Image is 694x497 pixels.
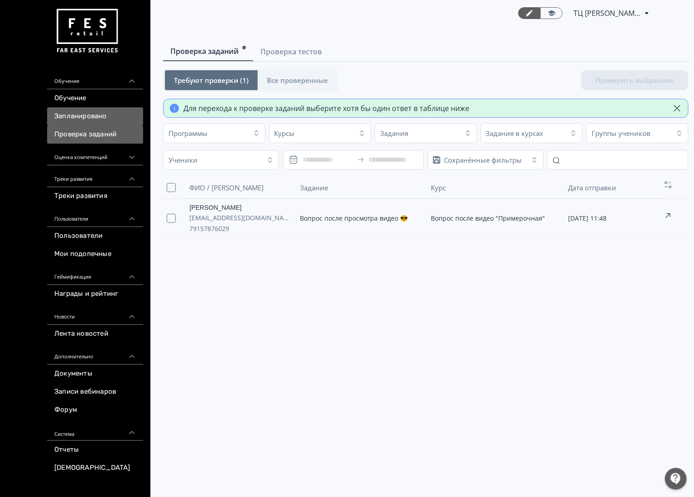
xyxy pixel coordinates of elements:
[540,7,563,19] a: Переключиться в режим ученика
[47,343,143,365] div: Дополнительно
[47,325,143,343] a: Лента новостей
[300,214,408,222] span: Вопрос после просмотра видео 😎
[47,89,143,107] a: Обучение
[574,8,641,19] span: ТЦ Макси Тула CR 6512173
[375,123,477,143] button: Задания
[165,70,258,90] button: Требуют проверки (1)
[380,129,408,138] div: Задания
[47,263,143,285] div: Геймификация
[568,214,607,222] span: [DATE] 11:48
[260,46,322,57] span: Проверка тестов
[47,365,143,383] a: Документы
[296,199,428,238] td: Вопрос после просмотра видео 😎
[163,123,265,143] button: Программы
[444,155,522,164] div: Сохранённые фильтры
[47,383,143,401] a: Записи вебинаров
[47,125,143,144] a: Проверка заданий
[431,181,448,194] button: Курс
[47,441,143,459] a: Отчеты
[54,5,120,57] img: https://files.teachbase.ru/system/account/57463/logo/medium-936fc5084dd2c598f50a98b9cbe0469a.png
[47,144,143,165] div: Оценка компетенций
[275,129,295,138] div: Курсы
[428,199,565,238] td: Вопрос после видео "Примерочная"
[47,245,143,263] a: Мои подопечные
[189,223,292,234] span: 79157876029
[568,181,618,194] button: Дата отправки
[47,107,143,125] a: Запланировано
[47,165,143,187] div: Треки развития
[431,214,545,222] span: Вопрос после видео "Примерочная"
[189,183,264,192] span: ФИО / [PERSON_NAME]
[47,68,143,89] div: Обучение
[300,183,328,192] span: Задание
[189,181,265,194] button: ФИО / [PERSON_NAME]
[269,123,371,143] button: Курсы
[169,129,207,138] div: Программы
[431,183,446,192] span: Курс
[47,285,143,303] a: Награды и рейтинг
[169,155,198,164] div: Ученики
[581,70,689,90] button: Проверить выбранное
[47,205,143,227] div: Пользователи
[428,150,544,170] button: Сохранённые фильтры
[486,129,544,138] div: Задания в курсах
[47,227,143,245] a: Пользователи
[183,103,469,114] div: Для перехода к проверке заданий выберите хотя бы один ответ в таблице ниже
[47,401,143,419] a: Форум
[267,76,328,85] span: Все проверенные
[586,123,689,143] button: Группы учеников
[300,181,330,194] button: Задание
[189,203,292,212] a: [PERSON_NAME]
[258,70,337,90] button: Все проверенные
[481,123,583,143] button: Задания в курсах
[568,183,616,192] span: Дата отправки
[189,212,292,223] span: [EMAIL_ADDRESS][DOMAIN_NAME]
[47,187,143,205] a: Треки развития
[47,419,143,441] div: Система
[170,46,239,57] span: Проверка заданий
[47,459,143,477] a: [DEMOGRAPHIC_DATA]
[174,76,249,85] span: Требуют проверки (1)
[47,303,143,325] div: Новости
[592,129,651,138] div: Группы учеников
[163,150,279,170] button: Ученики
